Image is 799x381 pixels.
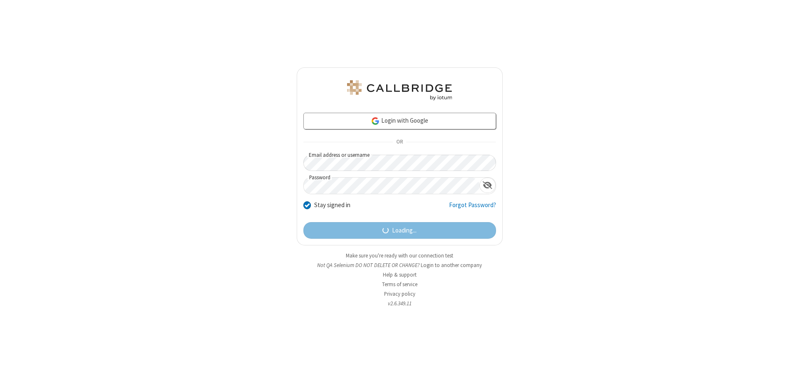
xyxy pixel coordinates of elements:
a: Forgot Password? [449,200,496,216]
label: Stay signed in [314,200,350,210]
a: Make sure you're ready with our connection test [346,252,453,259]
a: Login with Google [303,113,496,129]
div: Show password [479,178,496,193]
button: Loading... [303,222,496,239]
button: Login to another company [421,261,482,269]
img: google-icon.png [371,116,380,126]
span: Loading... [392,226,417,235]
input: Email address or username [303,155,496,171]
li: Not QA Selenium DO NOT DELETE OR CHANGE? [297,261,503,269]
img: QA Selenium DO NOT DELETE OR CHANGE [345,80,454,100]
span: OR [393,136,406,148]
a: Privacy policy [384,290,415,297]
a: Terms of service [382,281,417,288]
li: v2.6.349.11 [297,299,503,307]
a: Help & support [383,271,417,278]
input: Password [304,178,479,194]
